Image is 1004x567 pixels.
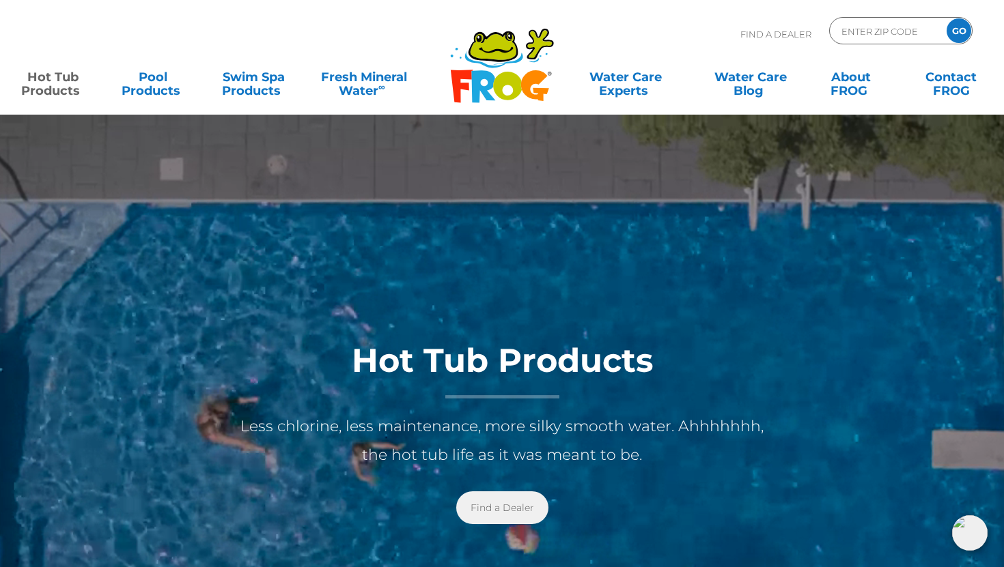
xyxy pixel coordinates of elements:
[229,343,775,398] h1: Hot Tub Products
[456,491,548,524] a: Find a Dealer
[711,63,789,91] a: Water CareBlog
[315,63,413,91] a: Fresh MineralWater∞
[811,63,889,91] a: AboutFROG
[947,18,971,43] input: GO
[740,17,811,51] p: Find A Dealer
[952,515,988,551] img: openIcon
[562,63,689,91] a: Water CareExperts
[114,63,192,91] a: PoolProducts
[229,412,775,469] p: Less chlorine, less maintenance, more silky smooth water. Ahhhhhhh, the hot tub life as it was me...
[14,63,92,91] a: Hot TubProducts
[378,81,385,92] sup: ∞
[214,63,292,91] a: Swim SpaProducts
[840,21,932,41] input: Zip Code Form
[912,63,990,91] a: ContactFROG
